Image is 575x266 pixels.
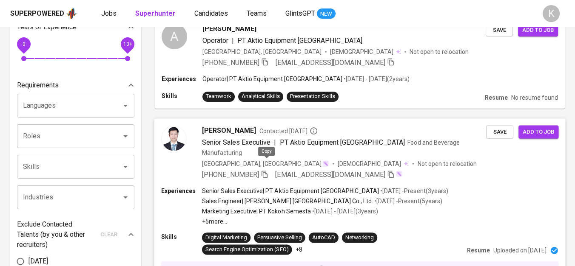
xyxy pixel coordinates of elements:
img: magic_wand.svg [322,160,329,167]
div: Teamwork [206,92,231,101]
span: Senior Sales Executive [202,138,270,146]
span: Teams [247,9,267,17]
div: Years of Experience [17,19,134,36]
div: Search Engine Optimization (SEO) [205,246,289,254]
button: Open [120,130,131,142]
button: Open [120,191,131,203]
span: [PERSON_NAME] [202,125,256,135]
span: NEW [317,10,336,18]
button: Save [486,24,513,37]
span: Save [490,127,509,137]
p: • [DATE] - Present ( 5 years ) [373,197,442,205]
a: Superpoweredapp logo [10,7,77,20]
span: PT Aktio Equipment [GEOGRAPHIC_DATA] [237,36,362,45]
p: Operator | PT Aktio Equipment [GEOGRAPHIC_DATA] [202,75,342,83]
p: • [DATE] - [DATE] ( 3 years ) [311,207,378,216]
img: fe261cfd020aac76464d5b40e0ccc562.jpg [161,125,187,151]
p: Experiences [162,75,202,83]
span: Add to job [522,25,554,35]
p: Exclude Contacted Talents (by you & other recruiters) [17,219,95,250]
p: Uploaded on [DATE] [493,246,547,255]
span: PT Aktio Equipment [GEOGRAPHIC_DATA] [279,138,405,146]
div: K [543,5,560,22]
div: Presentation Skills [290,92,335,101]
img: magic_wand.svg [396,170,402,177]
span: Candidates [194,9,228,17]
div: Networking [345,234,374,242]
a: Superhunter [135,8,177,19]
div: [GEOGRAPHIC_DATA], [GEOGRAPHIC_DATA] [202,159,329,168]
span: [DEMOGRAPHIC_DATA] [338,159,402,168]
span: [EMAIL_ADDRESS][DOMAIN_NAME] [275,170,385,178]
span: Food and Beverage Manufacturing [202,139,460,156]
a: GlintsGPT NEW [285,8,336,19]
p: Not open to relocation [410,48,469,56]
b: Superhunter [135,9,176,17]
p: Experiences [161,186,202,195]
span: GlintsGPT [285,9,315,17]
a: Candidates [194,8,230,19]
p: Requirements [17,80,59,90]
button: Open [120,100,131,112]
p: Skills [161,232,202,241]
p: No resume found [511,93,558,102]
p: Not open to relocation [417,159,476,168]
span: [PHONE_NUMBER] [202,170,259,178]
p: Senior Sales Executive | PT Aktio Equipment [GEOGRAPHIC_DATA] [202,186,379,195]
p: Years of Experience [17,22,77,32]
span: [DEMOGRAPHIC_DATA] [330,48,395,56]
p: • [DATE] - [DATE] ( 2 years ) [342,75,410,83]
span: | [232,36,234,46]
img: app logo [66,7,77,20]
div: A [162,24,187,49]
span: Add to job [523,127,554,137]
p: Marketing Executive | PT Kokoh Semesta [202,207,311,216]
button: Save [486,125,513,138]
span: Contacted [DATE] [259,126,318,135]
span: 10+ [123,41,132,47]
button: Add to job [518,125,558,138]
p: Skills [162,92,202,100]
svg: By Jakarta recruiter [310,126,318,135]
div: Digital Marketing [205,234,247,242]
button: Add to job [518,24,558,37]
a: A[PERSON_NAME]Operator|PT Aktio Equipment [GEOGRAPHIC_DATA][GEOGRAPHIC_DATA], [GEOGRAPHIC_DATA][D... [155,17,565,109]
span: Jobs [101,9,117,17]
span: [EMAIL_ADDRESS][DOMAIN_NAME] [276,59,385,67]
div: [GEOGRAPHIC_DATA], [GEOGRAPHIC_DATA] [202,48,322,56]
span: [PERSON_NAME] [202,24,256,34]
a: Jobs [101,8,118,19]
div: Requirements [17,77,134,94]
span: Operator [202,36,228,45]
p: +5 more ... [202,217,448,226]
span: 0 [22,41,25,47]
p: Resume [467,246,490,255]
span: Save [490,25,509,35]
p: Resume [485,93,508,102]
a: Teams [247,8,268,19]
div: Superpowered [10,9,64,19]
button: Open [120,161,131,173]
span: | [274,137,276,147]
p: • [DATE] - Present ( 3 years ) [379,186,448,195]
p: +8 [296,245,302,254]
div: AutoCAD [312,234,335,242]
span: [PHONE_NUMBER] [202,59,259,67]
div: Persuasive Selling [257,234,302,242]
div: Analytical Skills [242,92,280,101]
div: Exclude Contacted Talents (by you & other recruiters)clear [17,219,134,250]
p: Sales Engineer | [PERSON_NAME] [GEOGRAPHIC_DATA] Co., Ltd. [202,197,373,205]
